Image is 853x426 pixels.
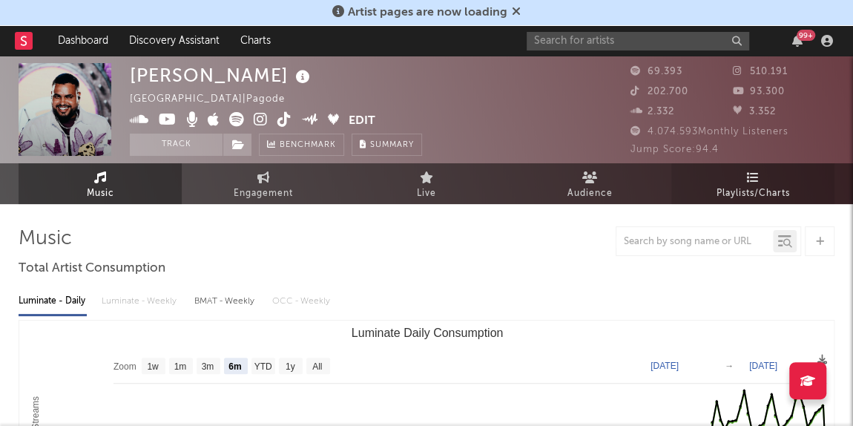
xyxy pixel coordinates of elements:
span: 2.332 [630,107,674,117]
div: BMAT - Weekly [194,289,257,314]
a: Dashboard [47,26,119,56]
span: 3.352 [733,107,776,117]
span: Music [87,185,114,203]
div: Luminate - Daily [19,289,87,314]
a: Music [19,163,182,204]
div: [GEOGRAPHIC_DATA] | Pagode [130,91,302,108]
text: 1m [174,361,187,372]
text: Zoom [113,361,136,372]
a: Charts [230,26,281,56]
a: Engagement [182,163,345,204]
span: Total Artist Consumption [19,260,165,278]
span: 202.700 [630,87,688,96]
a: Playlists/Charts [671,163,834,204]
span: Audience [567,185,613,203]
span: Dismiss [512,7,521,19]
text: All [312,361,322,372]
button: Track [130,134,223,156]
span: Artist pages are now loading [348,7,507,19]
a: Live [345,163,508,204]
span: 69.393 [630,67,682,76]
input: Search for artists [527,32,749,50]
span: Live [417,185,436,203]
span: Summary [370,141,414,149]
text: → [725,361,734,371]
button: Edit [349,112,375,131]
text: 1w [147,361,159,372]
text: 3m [202,361,214,372]
text: Luminate Daily Consumption [352,327,504,339]
a: Audience [508,163,671,204]
div: [PERSON_NAME] [130,63,314,88]
a: Benchmark [259,134,344,156]
text: [DATE] [651,361,679,371]
text: [DATE] [749,361,777,371]
span: Playlists/Charts [717,185,790,203]
span: 93.300 [733,87,785,96]
div: 99 + [797,30,815,41]
text: 1y [286,361,295,372]
span: Jump Score: 94.4 [630,145,719,154]
text: YTD [254,361,272,372]
span: Engagement [234,185,293,203]
a: Discovery Assistant [119,26,230,56]
button: 99+ [792,35,803,47]
button: Summary [352,134,422,156]
span: 510.191 [733,67,788,76]
input: Search by song name or URL [616,236,773,248]
span: 4.074.593 Monthly Listeners [630,127,788,137]
span: Benchmark [280,137,336,154]
text: 6m [228,361,241,372]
